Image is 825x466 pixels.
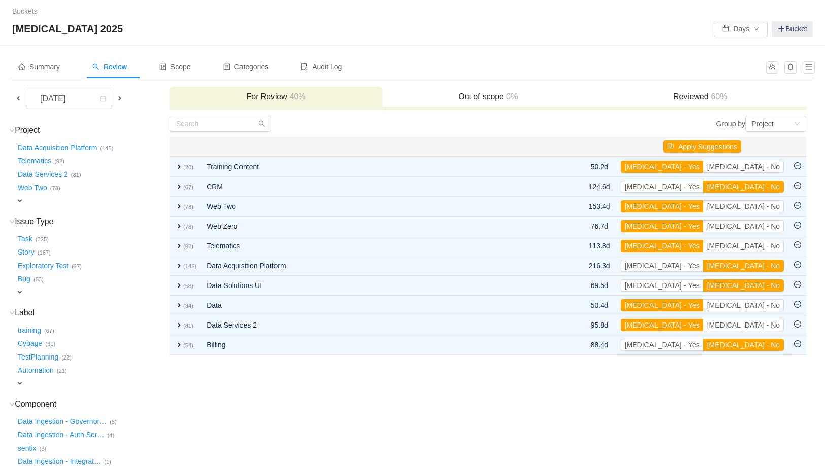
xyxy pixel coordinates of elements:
[703,181,784,193] button: [MEDICAL_DATA] - No
[16,153,54,169] button: Telematics
[16,322,44,338] button: training
[703,299,784,311] button: [MEDICAL_DATA] - No
[583,315,615,335] td: 95.8d
[183,243,193,249] small: (92)
[794,162,801,169] i: icon: minus-circle
[92,63,99,70] i: icon: search
[488,116,806,132] div: Group by
[794,222,801,229] i: icon: minus-circle
[703,319,784,331] button: [MEDICAL_DATA] - No
[107,432,114,438] small: (4)
[175,242,183,250] span: expand
[16,217,169,227] h3: Issue Type
[703,220,784,232] button: [MEDICAL_DATA] - No
[16,363,57,379] button: Automation
[183,263,196,269] small: (145)
[201,276,544,296] td: Data Solutions UI
[183,164,193,170] small: (20)
[703,260,784,272] button: [MEDICAL_DATA] - No
[504,92,518,101] span: 0%
[258,120,265,127] i: icon: search
[183,184,193,190] small: (67)
[183,342,193,348] small: (54)
[772,21,813,37] a: Bucket
[16,139,100,156] button: Data Acquisition Platform
[621,220,704,232] button: [MEDICAL_DATA] - Yes
[703,240,784,252] button: [MEDICAL_DATA] - No
[201,256,544,276] td: Data Acquisition Platform
[100,96,106,103] i: icon: calendar
[201,296,544,315] td: Data
[16,399,169,409] h3: Component
[57,368,67,374] small: (21)
[36,236,49,242] small: (325)
[9,402,15,407] i: icon: down
[16,258,72,274] button: Exploratory Test
[16,379,24,387] span: expand
[16,166,71,183] button: Data Services 2
[794,182,801,189] i: icon: minus-circle
[794,121,800,128] i: icon: down
[708,92,727,101] span: 60%
[16,427,107,443] button: Data Ingestion - Auth Ser…
[201,157,544,177] td: Training Content
[175,281,183,290] span: expand
[387,92,589,102] h3: Out of scope
[599,92,801,102] h3: Reviewed
[201,217,544,236] td: Web Zero
[621,319,704,331] button: [MEDICAL_DATA] - Yes
[794,202,801,209] i: icon: minus-circle
[621,240,704,252] button: [MEDICAL_DATA] - Yes
[12,21,129,37] span: [MEDICAL_DATA] 2025
[794,320,801,328] i: icon: minus-circle
[16,197,24,205] span: expand
[201,335,544,355] td: Billing
[803,61,815,74] button: icon: menu
[175,301,183,309] span: expand
[766,61,778,74] button: icon: team
[183,224,193,230] small: (78)
[175,262,183,270] span: expand
[54,158,64,164] small: (92)
[201,315,544,335] td: Data Services 2
[175,163,183,171] span: expand
[583,276,615,296] td: 69.5d
[175,92,377,102] h3: For Review
[183,303,193,309] small: (34)
[18,63,60,71] span: Summary
[9,310,15,316] i: icon: down
[175,202,183,210] span: expand
[301,63,308,70] i: icon: audit
[223,63,230,70] i: icon: profile
[175,183,183,191] span: expand
[72,263,82,269] small: (97)
[583,236,615,256] td: 113.8d
[159,63,166,70] i: icon: control
[9,219,15,225] i: icon: down
[784,61,797,74] button: icon: bell
[621,200,704,212] button: [MEDICAL_DATA] - Yes
[16,336,45,352] button: Cybage
[50,185,60,191] small: (78)
[104,459,111,465] small: (1)
[583,217,615,236] td: 76.7d
[175,222,183,230] span: expand
[170,116,271,132] input: Search
[44,328,54,334] small: (67)
[621,299,704,311] button: [MEDICAL_DATA] - Yes
[201,177,544,197] td: CRM
[16,288,24,296] span: expand
[714,21,768,37] button: icon: calendarDaysicon: down
[703,200,784,212] button: [MEDICAL_DATA] - No
[32,89,76,109] div: [DATE]
[201,197,544,217] td: Web Two
[16,413,110,429] button: Data Ingestion - Governor…
[16,244,38,261] button: Story
[751,116,774,131] div: Project
[621,339,704,351] button: [MEDICAL_DATA] - Yes
[110,419,117,425] small: (5)
[16,180,50,196] button: Web Two
[16,349,61,365] button: TestPlanning
[621,161,704,173] button: [MEDICAL_DATA] - Yes
[794,340,801,347] i: icon: minus-circle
